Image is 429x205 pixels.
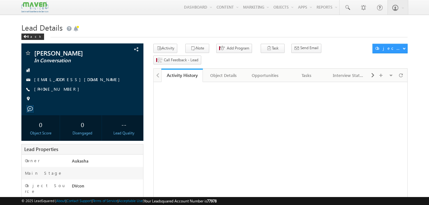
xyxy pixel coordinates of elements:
div: Object Actions [375,45,402,51]
img: Custom Logo [21,2,48,13]
button: Activity [153,44,177,53]
label: Main Stage [25,170,63,176]
a: Contact Support [66,199,92,203]
span: Lead Properties [24,146,58,152]
div: Back [21,34,44,40]
div: Opportunities [250,72,280,79]
button: Call Feedback - Lead [153,56,201,65]
a: About [56,199,65,203]
div: DVcon [70,183,143,192]
a: Tasks [286,69,328,82]
div: 0 [65,118,100,130]
div: -- [106,118,142,130]
button: Task [261,44,285,53]
span: In Conversation [34,57,109,64]
div: Disengaged [65,130,100,136]
button: Note [185,44,209,53]
div: Object Score [23,130,58,136]
div: 0 [23,118,58,130]
a: Back [21,33,47,39]
button: Add Program [216,44,252,53]
a: Terms of Service [93,199,118,203]
div: Activity History [166,72,198,78]
label: Owner [25,158,40,163]
div: Tasks [291,72,322,79]
span: Send Email [300,45,318,51]
div: Interview Status [333,72,364,79]
span: Call Feedback - Lead [164,57,198,63]
a: Object Details [203,69,244,82]
div: Lead Quality [106,130,142,136]
a: [EMAIL_ADDRESS][DOMAIN_NAME] [34,77,123,82]
a: Interview Status [328,69,369,82]
span: © 2025 LeadSquared | | | | | [21,198,217,204]
button: Send Email [291,44,321,53]
span: Add Program [227,45,249,51]
label: Object Source [25,183,66,194]
span: Aukasha [72,158,88,163]
button: Object Actions [372,44,408,53]
span: [PHONE_NUMBER] [34,86,82,93]
div: Object Details [208,72,239,79]
a: Opportunities [245,69,286,82]
a: Activity History [161,69,203,82]
a: Acceptable Use [119,199,143,203]
span: Lead Details [21,22,63,33]
span: Your Leadsquared Account Number is [144,199,217,203]
span: 77978 [207,199,217,203]
span: [PERSON_NAME] [34,50,109,56]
